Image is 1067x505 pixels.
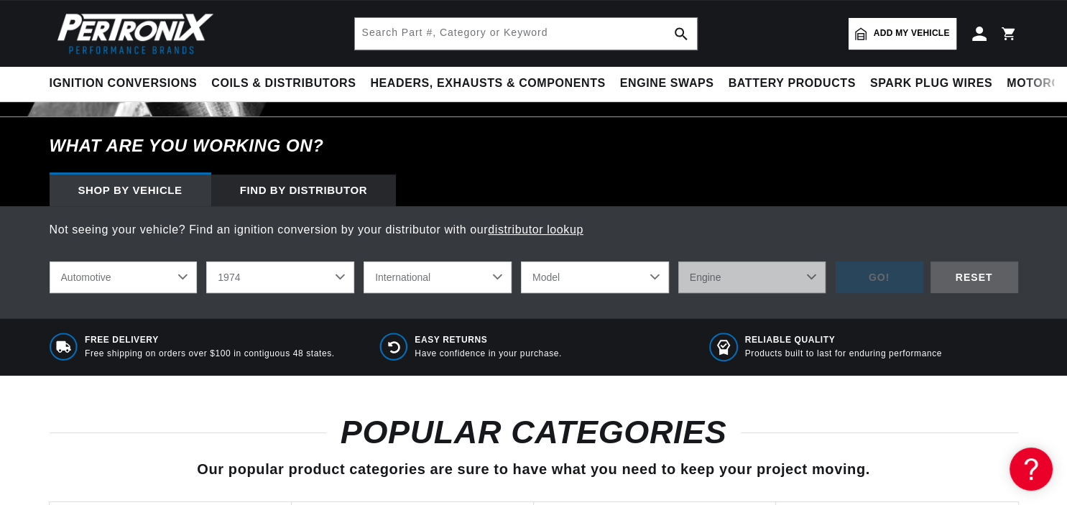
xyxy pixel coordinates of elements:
span: Spark Plug Wires [870,76,992,91]
span: Battery Products [729,76,856,91]
summary: Coils & Distributors [204,67,363,101]
span: Engine Swaps [620,76,714,91]
select: Year [206,261,354,293]
a: distributor lookup [488,223,583,236]
summary: Engine Swaps [613,67,721,101]
select: Engine [678,261,826,293]
span: Our popular product categories are sure to have what you need to keep your project moving. [197,461,869,477]
span: Easy Returns [415,334,562,346]
span: Coils & Distributors [211,76,356,91]
select: Make [364,261,512,293]
p: Free shipping on orders over $100 in contiguous 48 states. [85,348,335,360]
summary: Headers, Exhausts & Components [363,67,612,101]
summary: Ignition Conversions [50,67,205,101]
span: Add my vehicle [874,27,950,40]
button: search button [665,18,697,50]
h6: What are you working on? [14,117,1054,175]
span: Ignition Conversions [50,76,198,91]
span: RELIABLE QUALITY [745,334,942,346]
a: Add my vehicle [849,18,956,50]
img: Pertronix [50,9,215,58]
span: Free Delivery [85,334,335,346]
div: RESET [930,261,1018,294]
p: Not seeing your vehicle? Find an ignition conversion by your distributor with our [50,221,1018,239]
summary: Spark Plug Wires [863,67,999,101]
p: Products built to last for enduring performance [745,348,942,360]
span: Headers, Exhausts & Components [370,76,605,91]
p: Have confidence in your purchase. [415,348,562,360]
input: Search Part #, Category or Keyword [355,18,697,50]
div: Find by Distributor [211,175,397,206]
select: Model [521,261,669,293]
select: Ride Type [50,261,198,293]
h2: POPULAR CATEGORIES [50,419,1018,446]
summary: Battery Products [721,67,863,101]
div: Shop by vehicle [50,175,211,206]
